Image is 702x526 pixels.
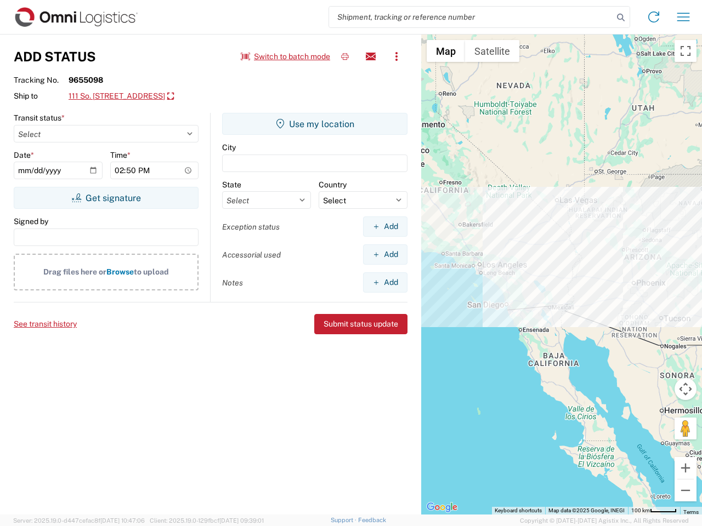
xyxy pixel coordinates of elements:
button: Drag Pegman onto the map to open Street View [675,418,697,439]
button: Add [363,272,407,293]
span: Ship to [14,91,69,101]
span: Map data ©2025 Google, INEGI [548,507,625,513]
span: Server: 2025.19.0-d447cefac8f [13,517,145,524]
span: 100 km [631,507,650,513]
label: Notes [222,278,243,288]
button: Add [363,216,407,237]
a: Terms [683,509,699,515]
label: Exception status [222,222,280,232]
button: Add [363,244,407,265]
label: City [222,142,236,152]
img: Google [424,500,460,514]
button: Zoom out [675,479,697,501]
span: Client: 2025.19.0-129fbcf [150,517,264,524]
button: Map camera controls [675,378,697,400]
button: Submit status update [314,314,407,334]
span: to upload [134,267,169,276]
button: Show street map [427,40,465,62]
span: Browse [106,267,134,276]
h3: Add Status [14,49,96,65]
span: [DATE] 09:39:01 [219,517,264,524]
input: Shipment, tracking or reference number [329,7,613,27]
label: Signed by [14,216,48,226]
button: Show satellite imagery [465,40,519,62]
span: Drag files here or [43,267,106,276]
label: Time [110,150,131,160]
span: Tracking No. [14,75,69,85]
label: Date [14,150,34,160]
span: [DATE] 10:47:06 [100,517,145,524]
button: Keyboard shortcuts [495,507,542,514]
button: Toggle fullscreen view [675,40,697,62]
label: Accessorial used [222,250,281,260]
button: Use my location [222,113,407,135]
span: Copyright © [DATE]-[DATE] Agistix Inc., All Rights Reserved [520,516,689,525]
button: Zoom in [675,457,697,479]
button: Get signature [14,187,199,209]
button: Switch to batch mode [241,48,330,66]
label: Country [319,180,347,190]
a: Feedback [358,517,386,523]
a: 111 So. [STREET_ADDRESS] [69,87,174,106]
button: Map Scale: 100 km per 45 pixels [628,507,680,514]
label: Transit status [14,113,65,123]
a: Support [331,517,358,523]
label: State [222,180,241,190]
a: Open this area in Google Maps (opens a new window) [424,500,460,514]
button: See transit history [14,315,77,333]
strong: 9655098 [69,75,103,85]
